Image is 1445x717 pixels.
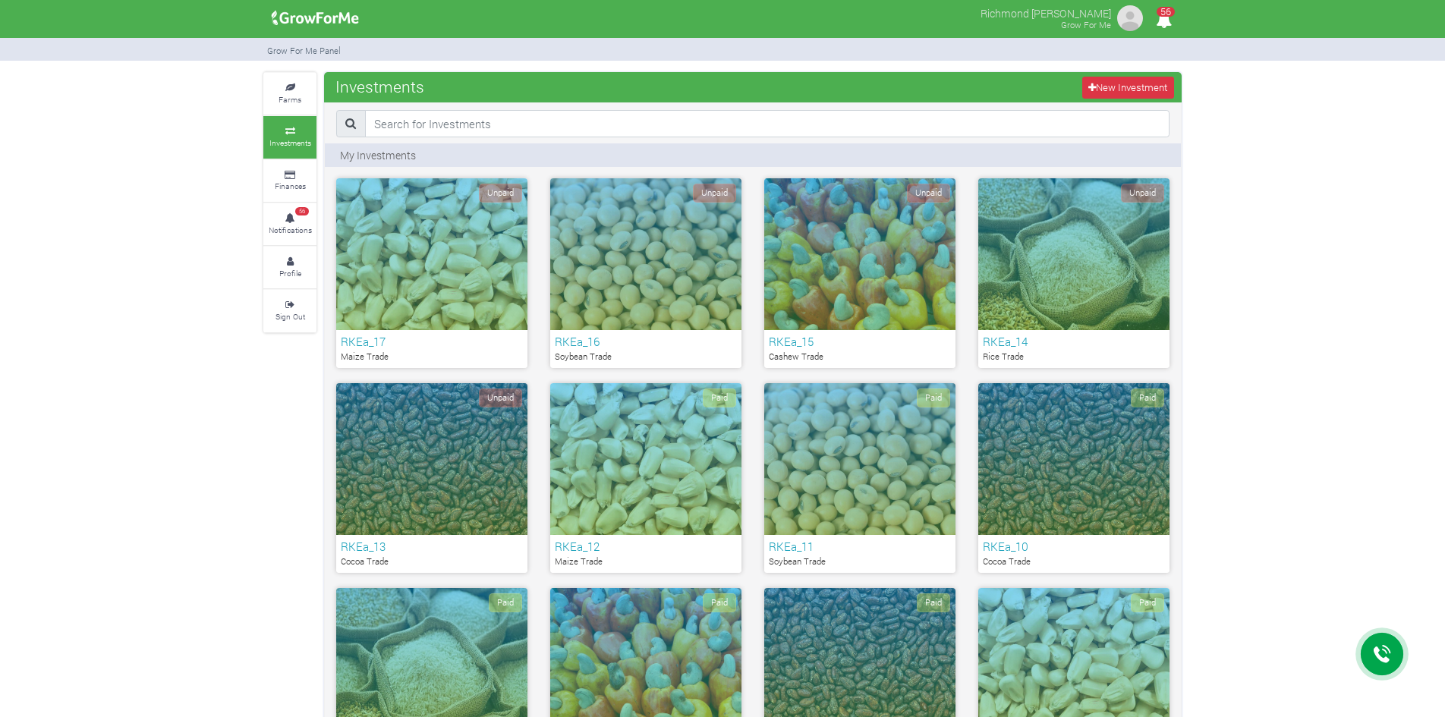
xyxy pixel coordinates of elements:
a: 56 [1149,14,1179,29]
p: Rice Trade [983,351,1165,363]
small: Profile [279,268,301,278]
small: Grow For Me Panel [267,45,341,56]
small: Sign Out [275,311,305,322]
span: Paid [703,593,736,612]
span: Paid [917,388,950,407]
p: Maize Trade [555,555,737,568]
small: Grow For Me [1061,19,1111,30]
p: Soybean Trade [555,351,737,363]
span: Paid [917,593,950,612]
small: Farms [279,94,301,105]
span: Paid [1131,593,1164,612]
a: Sign Out [263,290,316,332]
a: New Investment [1082,77,1174,99]
span: Unpaid [907,184,950,203]
h6: RKEa_14 [983,335,1165,348]
a: Paid RKEa_10 Cocoa Trade [978,383,1170,573]
small: Investments [269,137,311,148]
span: Unpaid [479,388,522,407]
a: Unpaid RKEa_14 Rice Trade [978,178,1170,368]
img: growforme image [266,3,364,33]
a: Unpaid RKEa_13 Cocoa Trade [336,383,527,573]
h6: RKEa_13 [341,539,523,553]
a: Paid RKEa_11 Soybean Trade [764,383,955,573]
span: 56 [1157,7,1175,17]
i: Notifications [1149,3,1179,37]
h6: RKEa_17 [341,335,523,348]
p: Cocoa Trade [983,555,1165,568]
p: Cocoa Trade [341,555,523,568]
a: Unpaid RKEa_17 Maize Trade [336,178,527,368]
a: Finances [263,160,316,202]
a: Investments [263,116,316,158]
h6: RKEa_16 [555,335,737,348]
p: Soybean Trade [769,555,951,568]
h6: RKEa_12 [555,539,737,553]
span: Paid [1131,388,1164,407]
span: Unpaid [479,184,522,203]
h6: RKEa_11 [769,539,951,553]
p: Cashew Trade [769,351,951,363]
p: Richmond [PERSON_NAME] [981,3,1111,21]
span: Unpaid [693,184,736,203]
h6: RKEa_15 [769,335,951,348]
p: Maize Trade [341,351,523,363]
span: Investments [332,71,428,102]
span: Paid [489,593,522,612]
img: growforme image [1115,3,1145,33]
p: My Investments [340,147,416,163]
a: Paid RKEa_12 Maize Trade [550,383,741,573]
h6: RKEa_10 [983,539,1165,553]
a: Unpaid RKEa_16 Soybean Trade [550,178,741,368]
a: 56 Notifications [263,203,316,245]
a: Unpaid RKEa_15 Cashew Trade [764,178,955,368]
input: Search for Investments [365,110,1170,137]
small: Notifications [269,225,312,235]
a: Farms [263,73,316,115]
span: Paid [703,388,736,407]
span: 56 [295,207,309,216]
a: Profile [263,247,316,288]
span: Unpaid [1121,184,1164,203]
small: Finances [275,181,306,191]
